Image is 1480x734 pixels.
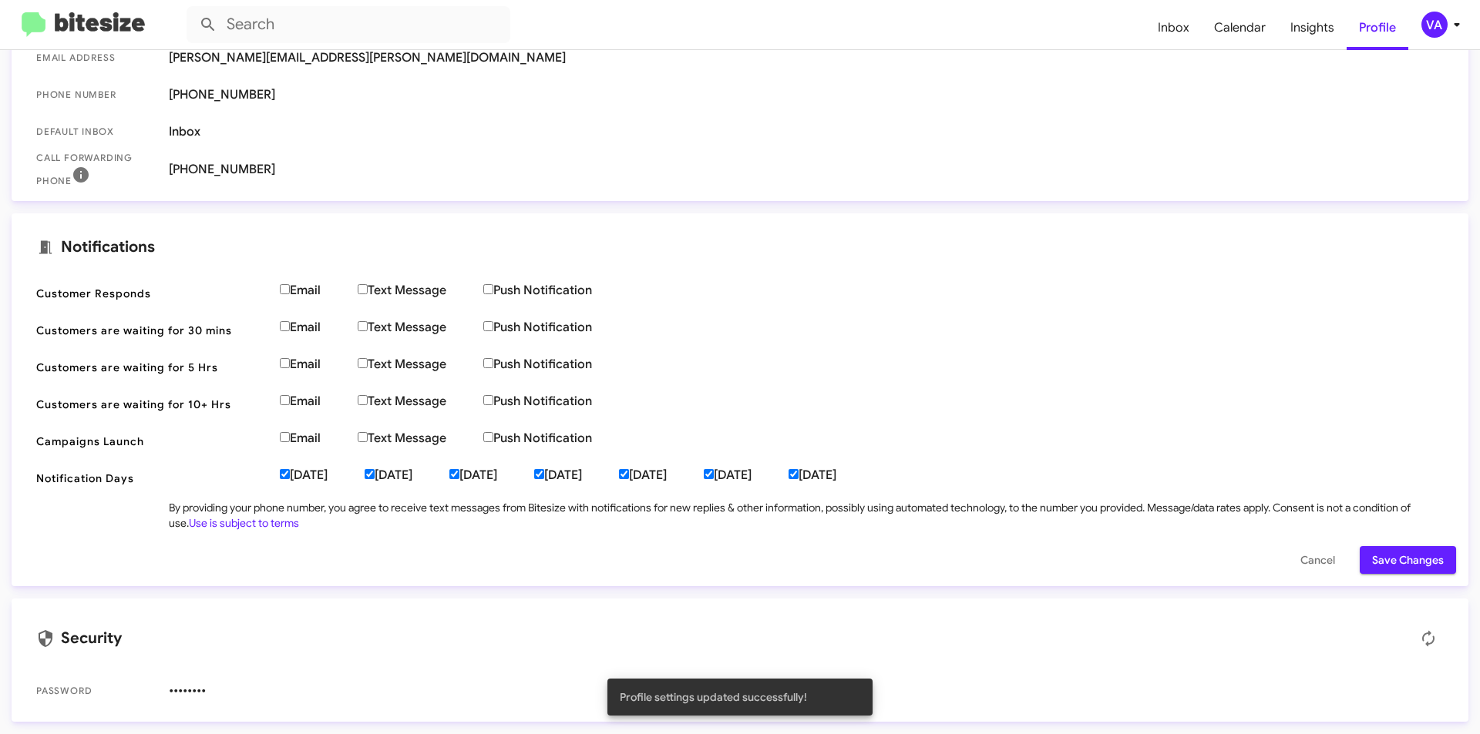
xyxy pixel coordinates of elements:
[280,283,358,298] label: Email
[36,150,156,189] span: Call Forwarding Phone
[280,432,290,442] input: Email
[358,432,368,442] input: Text Message
[358,321,368,331] input: Text Message
[483,357,629,372] label: Push Notification
[619,468,704,483] label: [DATE]
[36,623,1444,654] mat-card-title: Security
[1421,12,1448,38] div: VA
[1278,5,1347,50] a: Insights
[280,321,290,331] input: Email
[1408,12,1463,38] button: VA
[36,683,156,699] span: Password
[358,395,368,405] input: Text Message
[169,87,1444,102] span: [PHONE_NUMBER]
[358,431,483,446] label: Text Message
[365,468,449,483] label: [DATE]
[280,431,358,446] label: Email
[169,683,1444,699] span: ••••••••
[36,124,156,139] span: Default Inbox
[1145,5,1202,50] a: Inbox
[1288,546,1347,574] button: Cancel
[449,468,534,483] label: [DATE]
[36,87,156,102] span: Phone number
[1347,5,1408,50] a: Profile
[358,357,483,372] label: Text Message
[187,6,510,43] input: Search
[280,469,290,479] input: [DATE]
[358,358,368,368] input: Text Message
[169,500,1444,531] div: By providing your phone number, you agree to receive text messages from Bitesize with notificatio...
[358,320,483,335] label: Text Message
[483,431,629,446] label: Push Notification
[1300,546,1335,574] span: Cancel
[1372,546,1444,574] span: Save Changes
[365,469,375,479] input: [DATE]
[358,394,483,409] label: Text Message
[169,50,1444,65] span: [PERSON_NAME][EMAIL_ADDRESS][PERSON_NAME][DOMAIN_NAME]
[280,284,290,294] input: Email
[280,320,358,335] label: Email
[789,469,799,479] input: [DATE]
[280,358,290,368] input: Email
[169,162,1444,177] span: [PHONE_NUMBER]
[789,468,873,483] label: [DATE]
[483,432,493,442] input: Push Notification
[358,284,368,294] input: Text Message
[483,320,629,335] label: Push Notification
[483,358,493,368] input: Push Notification
[483,394,629,409] label: Push Notification
[36,434,267,449] span: Campaigns Launch
[704,469,714,479] input: [DATE]
[280,357,358,372] label: Email
[36,397,267,412] span: Customers are waiting for 10+ Hrs
[483,283,629,298] label: Push Notification
[36,323,267,338] span: Customers are waiting for 30 mins
[36,286,267,301] span: Customer Responds
[620,689,807,705] span: Profile settings updated successfully!
[280,468,365,483] label: [DATE]
[534,469,544,479] input: [DATE]
[1202,5,1278,50] a: Calendar
[280,394,358,409] label: Email
[36,238,1444,256] mat-card-title: Notifications
[483,284,493,294] input: Push Notification
[704,468,789,483] label: [DATE]
[280,395,290,405] input: Email
[36,50,156,65] span: Email Address
[358,283,483,298] label: Text Message
[483,321,493,331] input: Push Notification
[449,469,459,479] input: [DATE]
[169,124,1444,139] span: Inbox
[189,516,299,530] a: Use is subject to terms
[36,471,267,486] span: Notification Days
[1360,546,1456,574] button: Save Changes
[534,468,619,483] label: [DATE]
[619,469,629,479] input: [DATE]
[36,360,267,375] span: Customers are waiting for 5 Hrs
[483,395,493,405] input: Push Notification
